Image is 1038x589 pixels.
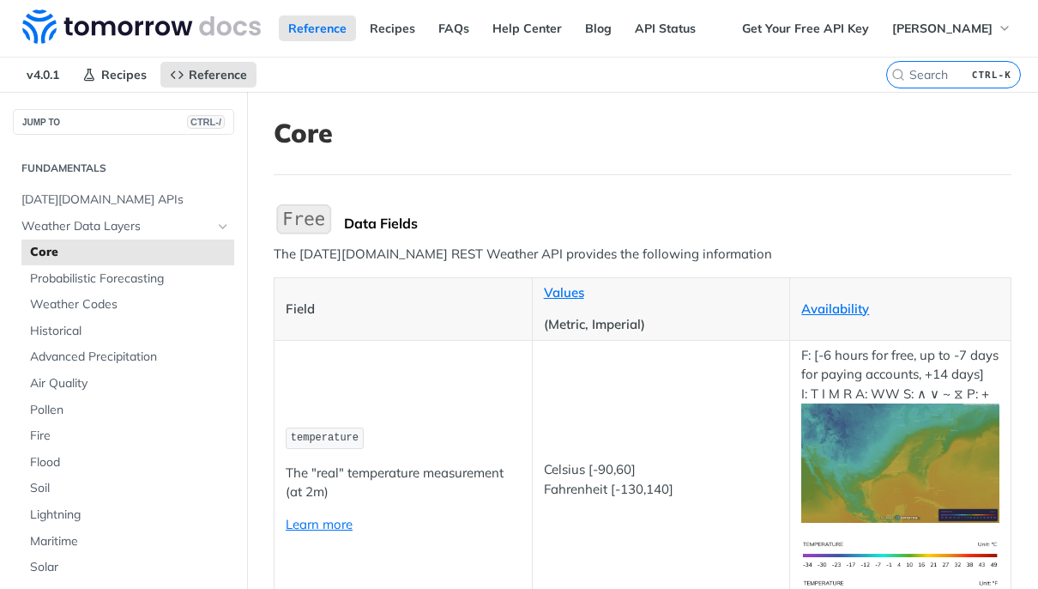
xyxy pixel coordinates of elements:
[625,15,705,41] a: API Status
[576,15,621,41] a: Blog
[160,62,256,88] a: Reference
[30,402,230,419] span: Pollen
[21,191,230,209] span: [DATE][DOMAIN_NAME] APIs
[189,67,247,82] span: Reference
[187,115,225,129] span: CTRL-/
[30,270,230,288] span: Probabilistic Forecasting
[30,323,230,340] span: Historical
[13,187,234,213] a: [DATE][DOMAIN_NAME] APIs
[30,533,230,550] span: Maritime
[13,161,234,176] h2: Fundamentals
[21,450,234,476] a: Flood
[21,292,234,318] a: Weather Codes
[801,404,999,522] img: temperature
[30,559,230,576] span: Solar
[216,220,230,234] button: Hide subpages for Weather Data Layers
[801,536,999,574] img: temperature-si
[360,15,425,41] a: Recipes
[801,346,999,523] p: F: [-6 hours for free, up to -7 days for paying accounts, +14 days] I: T I M R A: WW S: ∧ ∨ ~ ⧖ P: +
[22,9,261,44] img: Tomorrow.io Weather API Docs
[286,464,521,502] p: The "real" temperature measurement (at 2m)
[101,67,147,82] span: Recipes
[30,244,230,261] span: Core
[30,454,230,471] span: Flood
[279,15,356,41] a: Reference
[21,266,234,292] a: Probabilistic Forecasting
[21,529,234,555] a: Maritime
[891,68,905,82] svg: Search
[13,214,234,240] a: Weather Data LayersHide subpages for Weather Data Layers
[30,375,230,392] span: Air Quality
[17,62,69,88] span: v4.0.1
[21,555,234,580] a: Solar
[483,15,571,41] a: Help Center
[21,218,212,235] span: Weather Data Layers
[21,344,234,370] a: Advanced Precipitation
[21,423,234,449] a: Fire
[21,502,234,528] a: Lightning
[286,516,353,532] a: Learn more
[21,476,234,501] a: Soil
[30,428,230,445] span: Fire
[73,62,156,88] a: Recipes
[30,349,230,366] span: Advanced Precipitation
[733,15,878,41] a: Get Your Free API Key
[274,118,1011,149] h1: Core
[274,245,1011,264] p: The [DATE][DOMAIN_NAME] REST Weather API provides the following information
[21,371,234,397] a: Air Quality
[286,300,521,319] p: Field
[291,432,359,444] span: temperature
[544,284,584,301] a: Values
[30,480,230,497] span: Soil
[13,109,234,135] button: JUMP TOCTRL-/
[968,66,1016,83] kbd: CTRL-K
[892,21,993,36] span: [PERSON_NAME]
[544,460,779,499] p: Celsius [-90,60] Fahrenheit [-130,140]
[801,453,999,470] span: Expand image
[429,15,479,41] a: FAQs
[883,15,1021,41] button: [PERSON_NAME]
[801,301,869,317] a: Availability
[544,315,779,335] p: (Metric, Imperial)
[30,507,230,524] span: Lightning
[801,545,999,562] span: Expand image
[21,319,234,344] a: Historical
[21,240,234,265] a: Core
[344,215,1011,232] div: Data Fields
[21,398,234,423] a: Pollen
[30,296,230,313] span: Weather Codes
